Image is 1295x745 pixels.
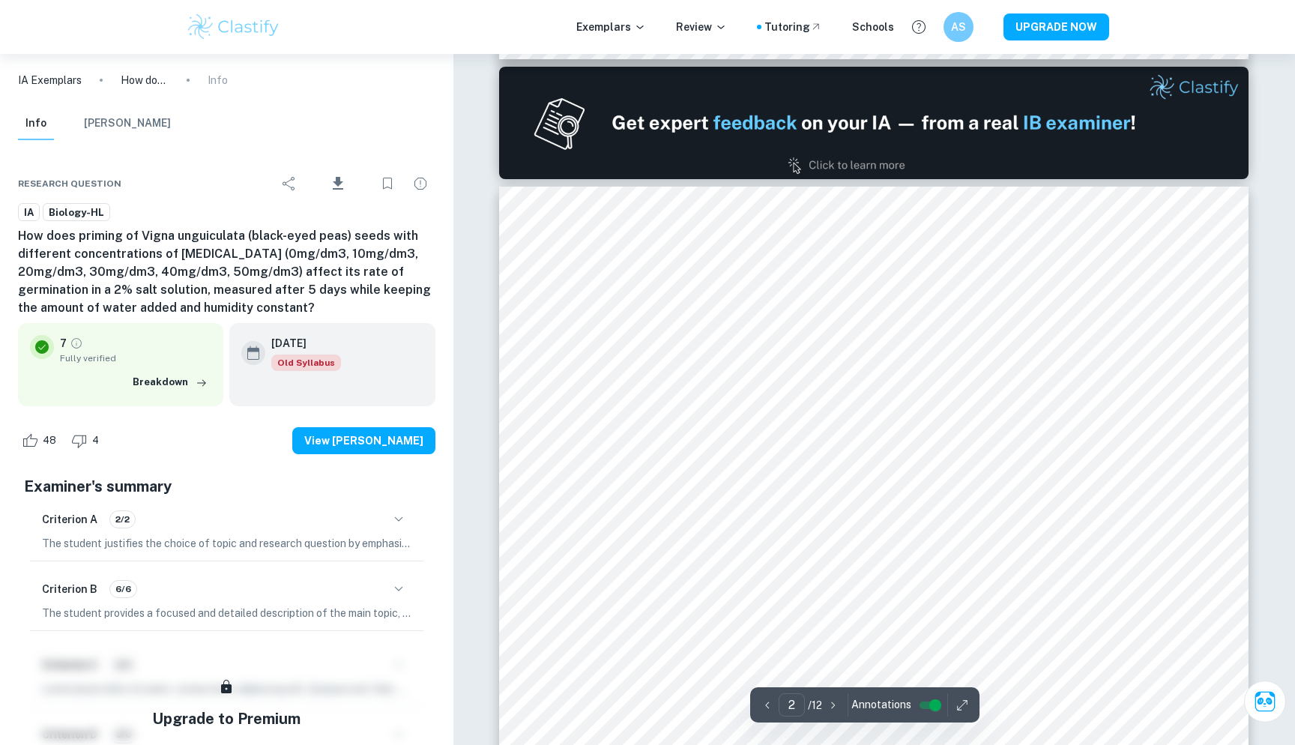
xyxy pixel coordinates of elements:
span: 48 [34,433,64,448]
p: How does priming of Vigna unguiculata (black-eyed peas) seeds with different concentrations of [M... [121,72,169,88]
p: Review [676,19,727,35]
h6: Criterion A [42,511,97,528]
button: Help and Feedback [906,14,932,40]
span: Old Syllabus [271,355,341,371]
h6: Criterion B [42,581,97,597]
p: The student provides a focused and detailed description of the main topic, clearly outlining the ... [42,605,411,621]
p: / 12 [808,697,822,714]
button: Info [18,107,54,140]
span: Fully verified [60,352,211,365]
span: Research question [18,177,121,190]
h6: [DATE] [271,335,329,352]
span: 4 [84,433,107,448]
h5: Examiner's summary [24,475,429,498]
span: 2/2 [110,513,135,526]
button: [PERSON_NAME] [84,107,171,140]
img: Ad [499,67,1249,179]
p: 7 [60,335,67,352]
h5: Upgrade to Premium [152,708,301,730]
p: Exemplars [576,19,646,35]
span: Biology-HL [43,205,109,220]
div: Bookmark [372,169,402,199]
span: IA [19,205,39,220]
button: View [PERSON_NAME] [292,427,435,454]
button: Breakdown [129,371,211,393]
p: Info [208,72,228,88]
a: Grade fully verified [70,337,83,350]
button: UPGRADE NOW [1003,13,1109,40]
div: Dislike [67,429,107,453]
a: Tutoring [764,19,822,35]
button: AS [944,12,973,42]
h6: AS [950,19,968,35]
a: IA [18,203,40,222]
a: Schools [852,19,894,35]
img: Clastify logo [186,12,281,42]
span: 6/6 [110,582,136,596]
div: Like [18,429,64,453]
button: Ask Clai [1244,681,1286,723]
a: Biology-HL [43,203,110,222]
div: Download [307,164,369,203]
p: The student justifies the choice of topic and research question by emphasizing the global issue o... [42,535,411,552]
a: IA Exemplars [18,72,82,88]
div: Report issue [405,169,435,199]
div: Starting from the May 2025 session, the Biology IA requirements have changed. It's OK to refer to... [271,355,341,371]
div: Share [274,169,304,199]
h6: How does priming of Vigna unguiculata (black-eyed peas) seeds with different concentrations of [M... [18,227,435,317]
span: Annotations [851,697,911,713]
